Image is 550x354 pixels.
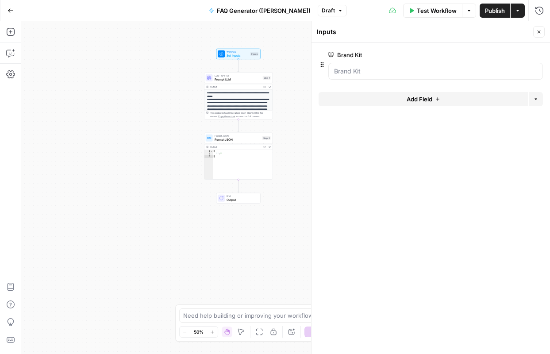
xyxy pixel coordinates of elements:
[407,95,432,104] span: Add Field
[215,77,261,81] span: Prompt LLM
[238,119,239,132] g: Edge from step_1 to step_2
[204,155,213,158] div: 3
[210,145,261,149] div: Output
[262,136,271,140] div: Step 2
[238,59,239,72] g: Edge from start to step_1
[210,150,213,153] span: Toggle code folding, rows 1 through 3
[210,85,261,88] div: Output
[215,74,261,77] span: LLM · GPT-4.1
[227,50,249,54] span: Workflow
[250,52,259,56] div: Inputs
[318,5,347,16] button: Draft
[317,27,531,36] div: Inputs
[417,6,457,15] span: Test Workflow
[204,153,213,155] div: 2
[485,6,505,15] span: Publish
[227,197,257,202] span: Output
[328,50,493,59] label: Brand Kit
[215,134,261,138] span: Format JSON
[319,92,528,106] button: Add Field
[217,6,311,15] span: FAQ Generator ([PERSON_NAME])
[218,115,235,118] span: Copy the output
[480,4,510,18] button: Publish
[215,137,261,142] span: Format JSON
[204,193,273,204] div: EndOutput
[322,7,335,15] span: Draft
[204,133,273,180] div: Format JSONFormat JSONStep 2Output{ "":""}
[210,111,271,118] div: This output is too large & has been abbreviated for review. to view the full content.
[263,76,271,80] div: Step 1
[194,328,204,335] span: 50%
[334,67,537,76] input: Brand Kit
[204,49,273,59] div: WorkflowSet InputsInputs
[403,4,462,18] button: Test Workflow
[204,150,213,153] div: 1
[238,180,239,192] g: Edge from step_2 to end
[227,53,249,58] span: Set Inputs
[204,4,316,18] button: FAQ Generator ([PERSON_NAME])
[227,194,257,198] span: End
